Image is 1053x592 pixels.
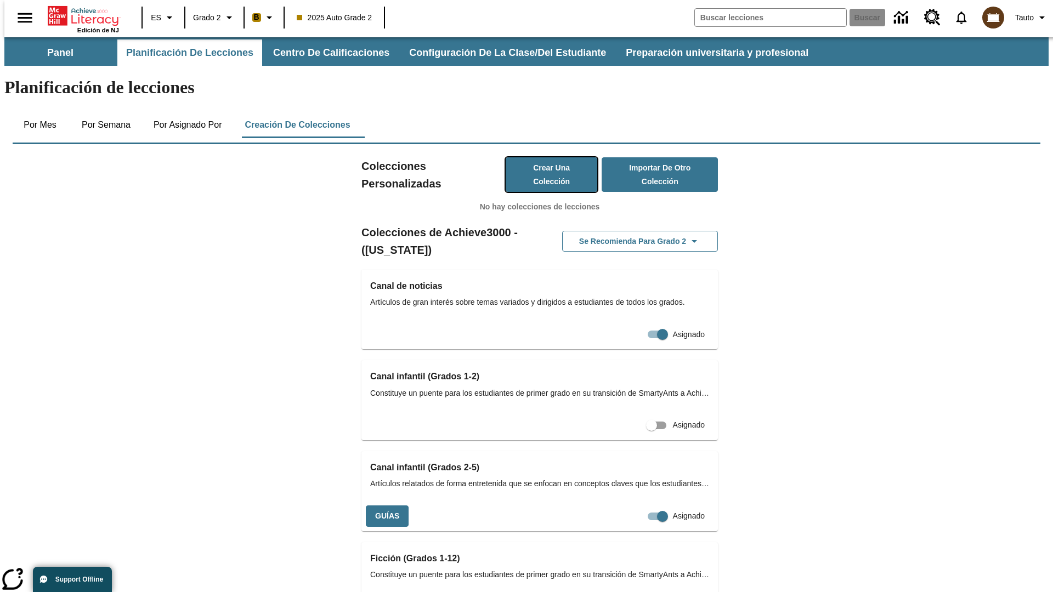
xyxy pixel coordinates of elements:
button: Por asignado por [145,112,231,138]
button: Configuración de la clase/del estudiante [400,39,615,66]
button: Planificación de lecciones [117,39,262,66]
span: Grado 2 [193,12,221,24]
button: Guías [366,505,409,527]
a: Notificaciones [947,3,976,32]
span: Asignado [673,510,705,522]
input: Buscar campo [695,9,846,26]
button: Abrir el menú lateral [9,2,41,34]
h2: Colecciones Personalizadas [361,157,506,192]
span: Constituye un puente para los estudiantes de primer grado en su transición de SmartyAnts a Achiev... [370,569,709,580]
button: Escoja un nuevo avatar [976,3,1011,32]
button: Lenguaje: ES, Selecciona un idioma [146,8,181,27]
h3: Canal infantil (Grados 2-5) [370,460,709,475]
h1: Planificación de lecciones [4,77,1049,98]
button: Preparación universitaria y profesional [617,39,817,66]
div: Subbarra de navegación [4,39,818,66]
a: Portada [48,5,119,27]
h3: Canal infantil (Grados 1-2) [370,369,709,384]
button: Importar de otro Colección [602,157,718,192]
span: ES [151,12,161,24]
button: Por mes [13,112,67,138]
div: Subbarra de navegación [4,37,1049,66]
button: Creación de colecciones [236,112,359,138]
img: avatar image [982,7,1004,29]
h2: Colecciones de Achieve3000 - ([US_STATE]) [361,224,540,259]
div: Portada [48,4,119,33]
a: Centro de recursos, Se abrirá en una pestaña nueva. [918,3,947,32]
button: Centro de calificaciones [264,39,398,66]
span: Asignado [673,329,705,340]
span: Constituye un puente para los estudiantes de primer grado en su transición de SmartyAnts a Achiev... [370,388,709,399]
span: Edición de NJ [77,27,119,33]
span: B [254,10,259,24]
span: Tauto [1015,12,1034,24]
span: Artículos relatados de forma entretenida que se enfocan en conceptos claves que los estudiantes a... [370,478,709,489]
a: Centro de información [887,3,918,33]
button: Crear una colección [506,157,598,192]
h3: Canal de noticias [370,278,709,294]
button: Support Offline [33,567,112,592]
span: Support Offline [55,576,103,583]
button: Se recomienda para Grado 2 [562,231,718,252]
h3: Ficción (Grados 1-12) [370,551,709,566]
p: No hay colecciones de lecciones [361,201,718,213]
button: Grado: Grado 2, Elige un grado [189,8,240,27]
button: Perfil/Configuración [1011,8,1053,27]
button: Boost El color de la clase es anaranjado claro. Cambiar el color de la clase. [248,8,280,27]
button: Por semana [73,112,139,138]
span: Artículos de gran interés sobre temas variados y dirigidos a estudiantes de todos los grados. [370,297,709,308]
span: Asignado [673,419,705,431]
span: 2025 Auto Grade 2 [297,12,372,24]
button: Panel [5,39,115,66]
